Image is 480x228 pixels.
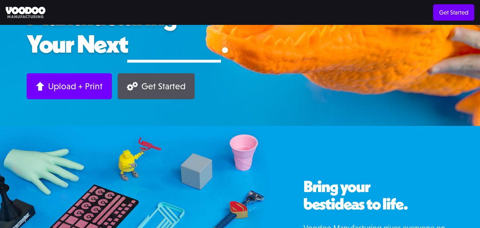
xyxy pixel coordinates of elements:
[127,82,138,91] img: Gears
[303,178,453,213] h2: Bring your best
[36,82,44,91] img: Arrow up
[27,73,112,99] a: Upload + Print
[27,2,453,63] h1: Manufacturing Your Next .
[331,194,408,214] span: ideas to life.
[433,4,474,21] a: Get Started
[6,7,45,18] img: Voodoo Manufacturing logo
[118,73,195,99] a: Get Started
[141,81,185,92] div: Get Started
[48,81,103,92] div: Upload + Print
